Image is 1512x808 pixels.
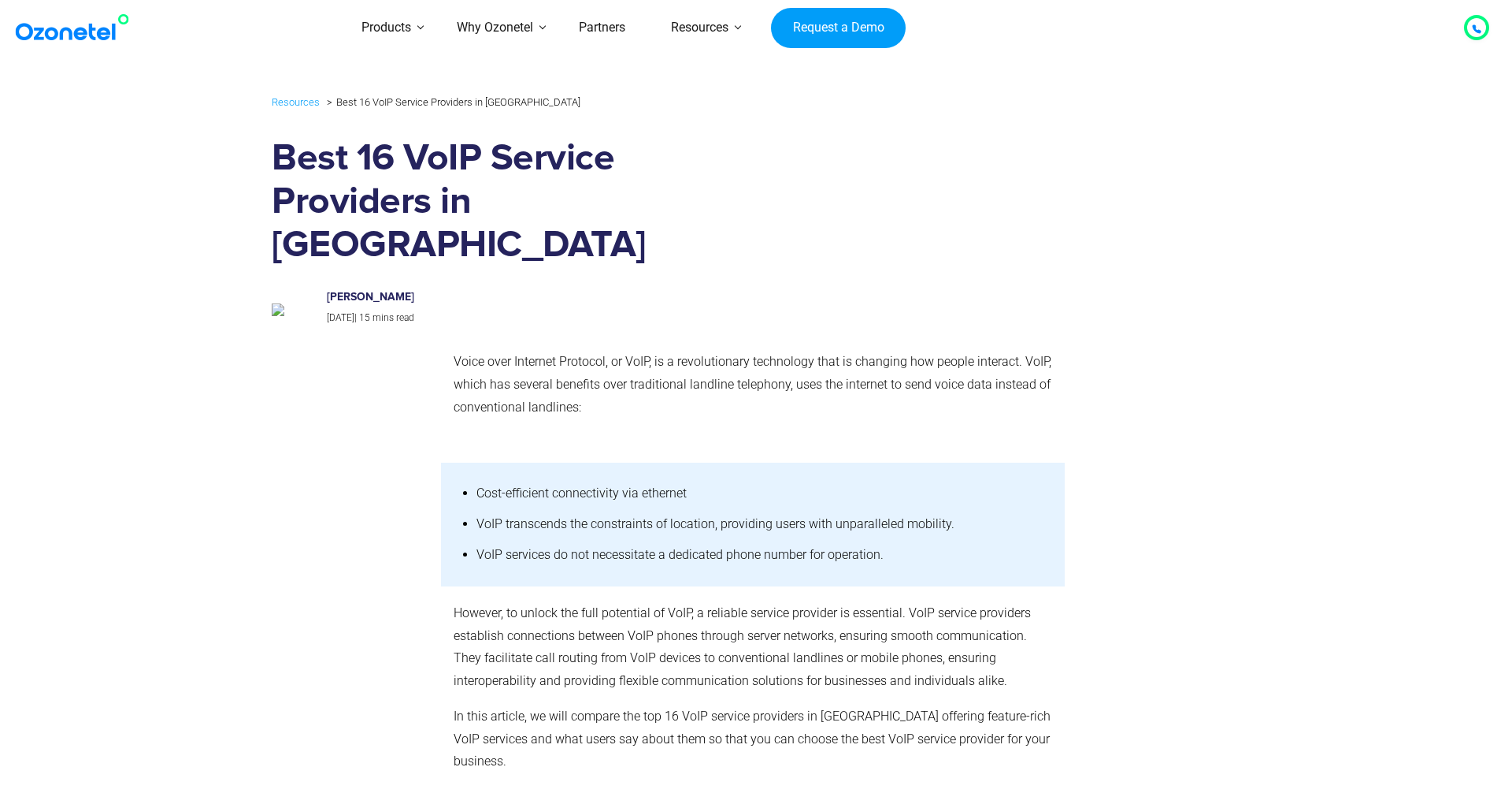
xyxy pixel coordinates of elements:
span: mins read [372,312,414,323]
span: [DATE] [327,312,354,323]
p: | [327,310,659,327]
li: Best 16 VoIP Service Providers in [GEOGRAPHIC_DATA] [323,92,580,112]
span: VoIP services do not necessitate a dedicated phone number for operation. [476,547,884,562]
span: Cost-efficient connectivity via ethernet [476,486,687,501]
span: Voice over Internet Protocol, or VoIP, is a revolutionary technology that is changing how people ... [454,354,1051,415]
span: 15 [359,312,370,323]
a: Request a Demo [771,8,906,49]
span: VoIP transcends the constraints of location, providing users with unparalleled mobility. [476,516,954,531]
span: However, to unlock the full potential of VoIP, a reliable service provider is essential. VoIP ser... [454,605,1031,688]
a: Resources [272,93,320,111]
h1: Best 16 VoIP Service Providers in [GEOGRAPHIC_DATA] [272,137,676,267]
h6: [PERSON_NAME] [327,291,659,304]
span: In this article, we will compare the top 16 VoIP service providers in [GEOGRAPHIC_DATA] offering ... [454,709,1051,769]
img: prashanth-kancherla_avatar-200x200.jpeg [272,303,284,316]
